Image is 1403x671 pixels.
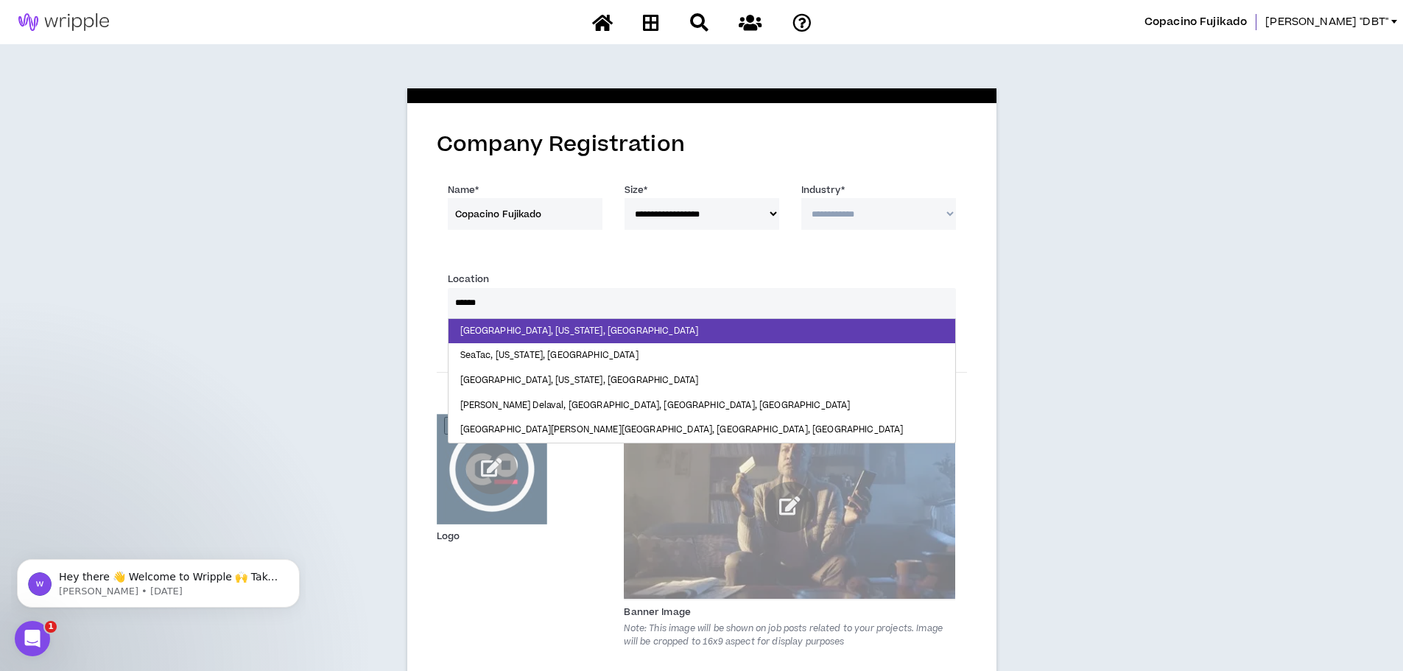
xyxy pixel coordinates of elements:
[625,178,648,197] label: Size
[437,129,686,160] span: Company Registration
[45,621,57,633] span: 1
[449,368,955,393] div: [GEOGRAPHIC_DATA], [US_STATE], [GEOGRAPHIC_DATA]
[1265,14,1388,30] span: [PERSON_NAME] "DBT"
[1144,14,1247,30] span: Copacino Fujikado
[449,418,955,443] div: [GEOGRAPHIC_DATA][PERSON_NAME][GEOGRAPHIC_DATA], [GEOGRAPHIC_DATA], [GEOGRAPHIC_DATA]
[624,622,955,648] p: Note: This image will be shown on job posts related to your projects. Image will be cropped to 16...
[624,600,690,619] label: Banner Image
[448,178,479,197] label: Name
[449,393,955,418] div: [PERSON_NAME] Delaval, [GEOGRAPHIC_DATA], [GEOGRAPHIC_DATA], [GEOGRAPHIC_DATA]
[11,528,306,631] iframe: Intercom notifications message
[448,267,490,286] label: Location
[437,524,460,543] label: Logo
[449,319,955,344] div: [GEOGRAPHIC_DATA], [US_STATE], [GEOGRAPHIC_DATA]
[15,621,50,656] iframe: Intercom live chat
[801,178,845,197] label: Industry
[449,343,955,368] div: SeaTac, [US_STATE], [GEOGRAPHIC_DATA]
